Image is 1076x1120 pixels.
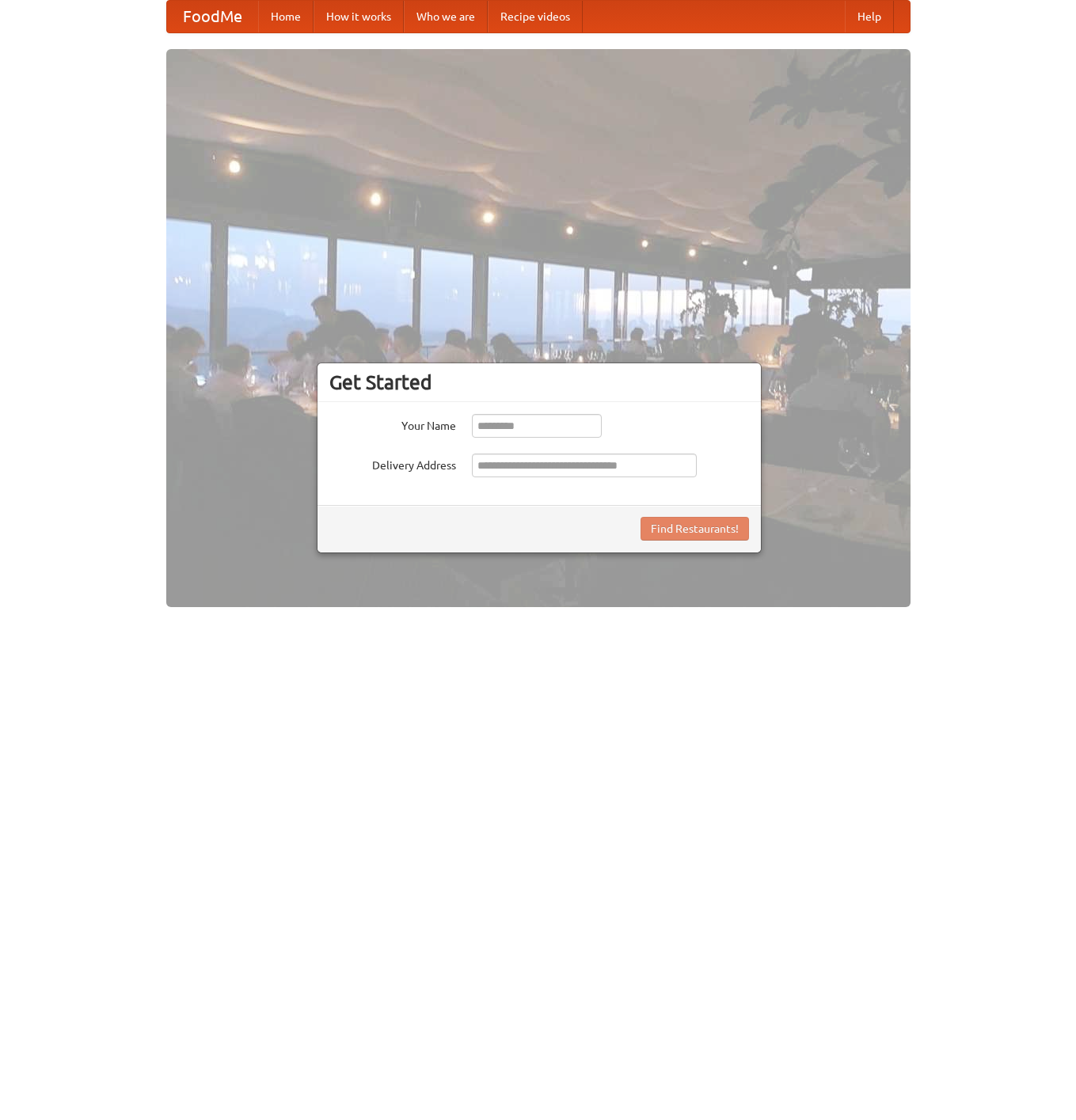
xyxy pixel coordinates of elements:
[329,370,749,394] h3: Get Started
[641,517,749,541] button: Find Restaurants!
[404,1,488,32] a: Who we are
[845,1,894,32] a: Help
[314,1,404,32] a: How it works
[329,414,456,434] label: Your Name
[329,454,456,473] label: Delivery Address
[167,1,258,32] a: FoodMe
[488,1,583,32] a: Recipe videos
[258,1,314,32] a: Home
